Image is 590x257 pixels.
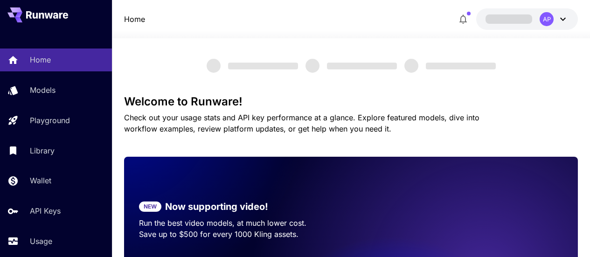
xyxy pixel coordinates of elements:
p: NEW [144,202,157,211]
p: Wallet [30,175,51,186]
p: Run the best video models, at much lower cost. [139,217,336,229]
a: Home [124,14,145,25]
p: Save up to $500 for every 1000 Kling assets. [139,229,336,240]
nav: breadcrumb [124,14,145,25]
div: AP [540,12,554,26]
p: Library [30,145,55,156]
span: Check out your usage stats and API key performance at a glance. Explore featured models, dive int... [124,113,479,133]
h3: Welcome to Runware! [124,95,578,108]
p: Usage [30,236,52,247]
button: AP [476,8,578,30]
p: API Keys [30,205,61,216]
p: Playground [30,115,70,126]
p: Home [30,54,51,65]
p: Now supporting video! [165,200,268,214]
p: Models [30,84,56,96]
